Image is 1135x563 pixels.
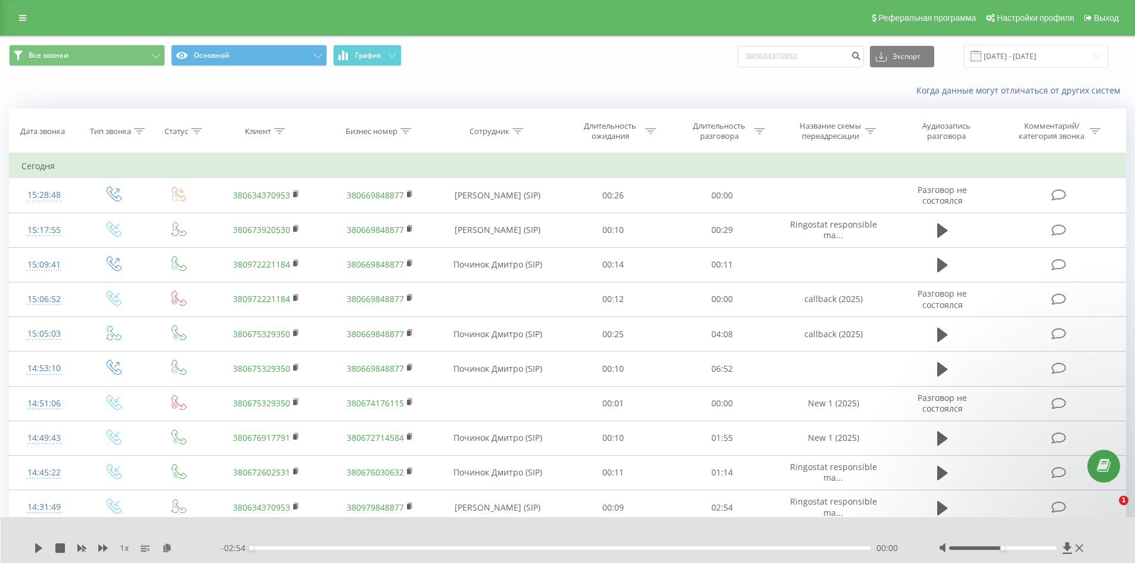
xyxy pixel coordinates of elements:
[668,490,777,525] td: 02:54
[347,466,404,478] a: 380676030632
[21,219,67,242] div: 15:17:55
[29,51,69,60] span: Все звонки
[907,121,985,141] div: Аудиозапись разговора
[437,317,559,352] td: Починок Дмитро (SIP)
[918,184,967,206] span: Разговор не состоялся
[249,546,254,550] div: Accessibility label
[559,317,668,352] td: 00:25
[1000,546,1005,550] div: Accessibility label
[437,455,559,490] td: Починок Дмитро (SIP)
[790,219,877,241] span: Ringostat responsible ma...
[347,397,404,409] a: 380674176115
[668,421,777,455] td: 01:55
[171,45,327,66] button: Основной
[120,542,129,554] span: 1 x
[776,282,890,316] td: callback (2025)
[347,259,404,270] a: 380669848877
[437,352,559,386] td: Починок Дмитро (SIP)
[21,427,67,450] div: 14:49:43
[559,490,668,525] td: 00:09
[668,317,777,352] td: 04:08
[347,189,404,201] a: 380669848877
[90,126,131,136] div: Тип звонка
[437,421,559,455] td: Починок Дмитро (SIP)
[347,224,404,235] a: 380669848877
[437,247,559,282] td: Починок Дмитро (SIP)
[790,496,877,518] span: Ringostat responsible ma...
[668,213,777,247] td: 00:29
[21,183,67,207] div: 15:28:48
[1017,121,1087,141] div: Комментарий/категория звонка
[997,13,1074,23] span: Настройки профиля
[559,386,668,421] td: 00:01
[233,189,290,201] a: 380634370953
[347,432,404,443] a: 380672714584
[559,178,668,213] td: 00:26
[233,466,290,478] a: 380672602531
[10,154,1126,178] td: Сегодня
[776,386,890,421] td: New 1 (2025)
[559,352,668,386] td: 00:10
[559,213,668,247] td: 00:10
[1119,496,1128,505] span: 1
[776,421,890,455] td: New 1 (2025)
[245,126,271,136] div: Клиент
[668,247,777,282] td: 00:11
[20,126,65,136] div: Дата звонка
[437,178,559,213] td: [PERSON_NAME] (SIP)
[559,421,668,455] td: 00:10
[668,386,777,421] td: 00:00
[559,455,668,490] td: 00:11
[233,328,290,340] a: 380675329350
[870,46,934,67] button: Экспорт
[21,322,67,346] div: 15:05:03
[559,247,668,282] td: 00:14
[559,282,668,316] td: 00:12
[668,455,777,490] td: 01:14
[21,288,67,311] div: 15:06:52
[21,461,67,484] div: 14:45:22
[1094,496,1123,524] iframe: Intercom live chat
[21,357,67,380] div: 14:53:10
[233,224,290,235] a: 380673920530
[221,542,251,554] span: - 02:54
[347,363,404,374] a: 380669848877
[579,121,642,141] div: Длительность ожидания
[878,13,976,23] span: Реферальная программа
[233,502,290,513] a: 380634370953
[790,461,877,483] span: Ringostat responsible ma...
[437,490,559,525] td: [PERSON_NAME] (SIP)
[688,121,751,141] div: Длительность разговора
[469,126,509,136] div: Сотрудник
[798,121,862,141] div: Название схемы переадресации
[776,317,890,352] td: callback (2025)
[668,178,777,213] td: 00:00
[347,293,404,304] a: 380669848877
[233,259,290,270] a: 380972221184
[233,363,290,374] a: 380675329350
[347,502,404,513] a: 380979848877
[233,293,290,304] a: 380972221184
[668,282,777,316] td: 00:00
[21,392,67,415] div: 14:51:06
[346,126,397,136] div: Бизнес номер
[9,45,165,66] button: Все звонки
[347,328,404,340] a: 380669848877
[333,45,402,66] button: График
[355,51,381,60] span: График
[916,85,1126,96] a: Когда данные могут отличаться от других систем
[876,542,898,554] span: 00:00
[1094,13,1119,23] span: Выход
[437,213,559,247] td: [PERSON_NAME] (SIP)
[233,397,290,409] a: 380675329350
[164,126,188,136] div: Статус
[233,432,290,443] a: 380676917791
[668,352,777,386] td: 06:52
[21,496,67,519] div: 14:31:49
[738,46,864,67] input: Поиск по номеру
[21,253,67,276] div: 15:09:41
